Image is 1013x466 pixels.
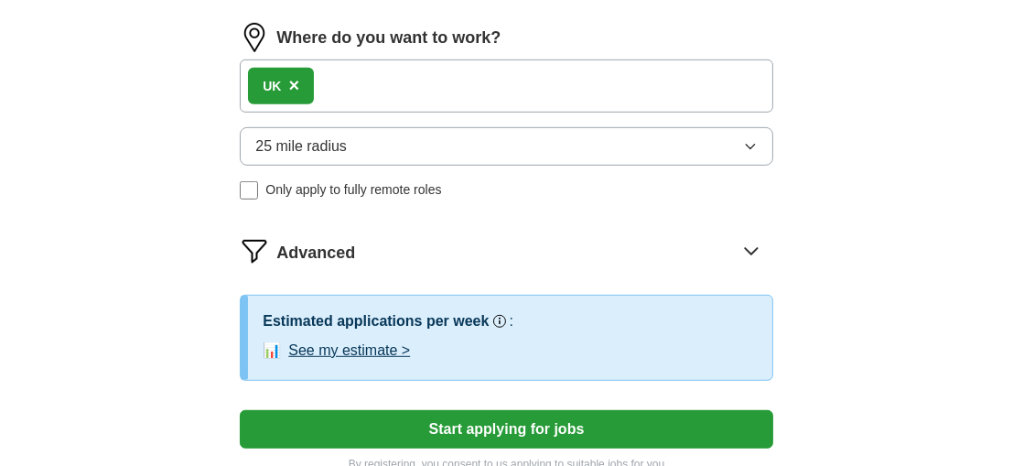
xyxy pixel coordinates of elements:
[263,79,281,93] strong: UK
[288,340,410,362] button: See my estimate >
[289,75,300,95] span: ×
[240,127,772,166] button: 25 mile radius
[240,236,269,266] img: filter
[289,72,300,100] button: ×
[510,310,513,332] h3: :
[240,181,258,200] input: Only apply to fully remote roles
[263,310,489,332] h3: Estimated applications per week
[240,410,772,449] button: Start applying for jobs
[240,23,269,52] img: location.png
[276,26,501,50] label: Where do you want to work?
[255,135,347,157] span: 25 mile radius
[265,180,441,200] span: Only apply to fully remote roles
[263,340,281,362] span: 📊
[276,241,355,266] span: Advanced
